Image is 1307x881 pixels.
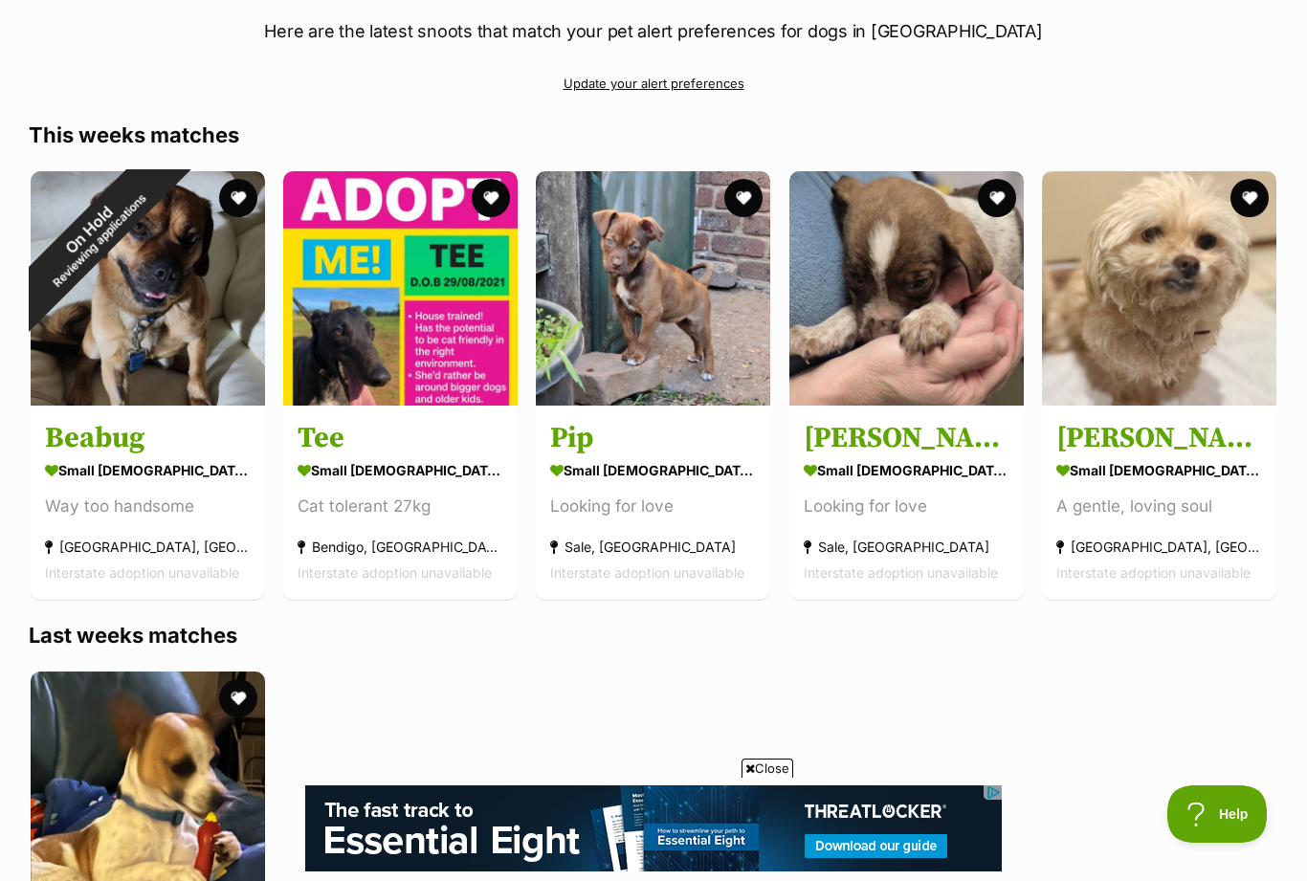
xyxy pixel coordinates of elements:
a: On HoldReviewing applications [31,390,265,409]
iframe: Help Scout Beacon - Open [1167,785,1269,843]
span: Interstate adoption unavailable [298,563,492,580]
img: Margie [1042,171,1276,406]
h3: Last weeks matches [29,622,1278,649]
div: Bendigo, [GEOGRAPHIC_DATA] [298,533,503,559]
button: favourite [1230,179,1269,217]
button: favourite [219,679,257,717]
a: Update your alert preferences [29,67,1278,100]
span: Close [742,759,793,778]
a: Tee small [DEMOGRAPHIC_DATA] Dog Cat tolerant 27kg Bendigo, [GEOGRAPHIC_DATA] Interstate adoption... [283,405,518,599]
div: Sale, [GEOGRAPHIC_DATA] [550,533,756,559]
div: Looking for love [550,493,756,518]
h3: Beabug [45,419,251,455]
div: small [DEMOGRAPHIC_DATA] Dog [1056,455,1262,483]
img: Pip [536,171,770,406]
button: favourite [725,179,764,217]
h3: Pip [550,419,756,455]
h3: This weeks matches [29,121,1278,148]
span: Reviewing applications [51,191,149,290]
a: [PERSON_NAME] small [DEMOGRAPHIC_DATA] Dog A gentle, loving soul [GEOGRAPHIC_DATA], [GEOGRAPHIC_D... [1042,405,1276,599]
div: Sale, [GEOGRAPHIC_DATA] [804,533,1009,559]
img: Tee [283,171,518,406]
div: [GEOGRAPHIC_DATA], [GEOGRAPHIC_DATA] [1056,533,1262,559]
button: favourite [978,179,1016,217]
span: Interstate adoption unavailable [1056,563,1251,580]
span: Interstate adoption unavailable [804,563,998,580]
span: Interstate adoption unavailable [550,563,744,580]
div: A gentle, loving soul [1056,493,1262,518]
p: Here are the latest snoots that match your pet alert preferences for dogs in [GEOGRAPHIC_DATA] [29,18,1278,44]
div: Cat tolerant 27kg [298,493,503,518]
a: Beabug small [DEMOGRAPHIC_DATA] Dog Way too handsome [GEOGRAPHIC_DATA], [GEOGRAPHIC_DATA] Interst... [31,405,265,599]
iframe: Advertisement [305,785,1002,871]
div: Way too handsome [45,493,251,518]
h3: Tee [298,419,503,455]
span: Interstate adoption unavailable [45,563,239,580]
a: [PERSON_NAME] small [DEMOGRAPHIC_DATA] Dog Looking for love Sale, [GEOGRAPHIC_DATA] Interstate ad... [789,405,1024,599]
div: small [DEMOGRAPHIC_DATA] Dog [45,455,251,483]
button: favourite [219,179,257,217]
button: favourite [472,179,510,217]
h3: [PERSON_NAME] [804,419,1009,455]
div: small [DEMOGRAPHIC_DATA] Dog [298,455,503,483]
h3: [PERSON_NAME] [1056,419,1262,455]
img: Beabug [31,171,265,406]
a: Pip small [DEMOGRAPHIC_DATA] Dog Looking for love Sale, [GEOGRAPHIC_DATA] Interstate adoption una... [536,405,770,599]
div: [GEOGRAPHIC_DATA], [GEOGRAPHIC_DATA] [45,533,251,559]
div: small [DEMOGRAPHIC_DATA] Dog [550,455,756,483]
img: Rupert [789,171,1024,406]
div: Looking for love [804,493,1009,518]
div: small [DEMOGRAPHIC_DATA] Dog [804,455,1009,483]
